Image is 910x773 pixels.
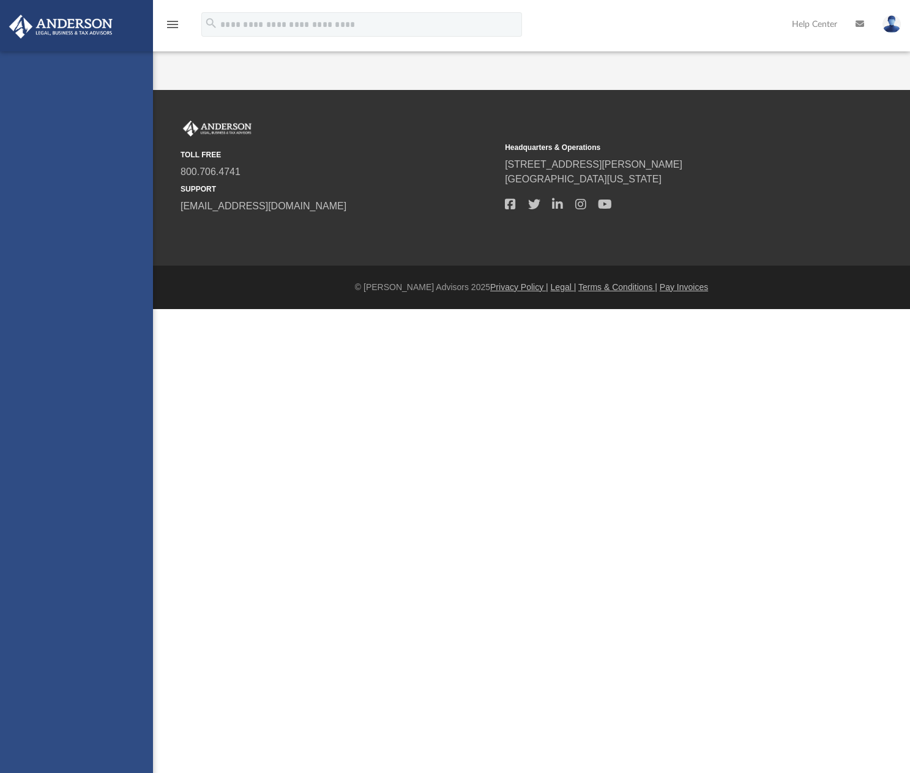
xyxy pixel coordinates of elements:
a: [GEOGRAPHIC_DATA][US_STATE] [505,174,662,184]
small: TOLL FREE [181,149,496,160]
img: Anderson Advisors Platinum Portal [181,121,254,136]
small: Headquarters & Operations [505,142,821,153]
small: SUPPORT [181,184,496,195]
i: menu [165,17,180,32]
div: © [PERSON_NAME] Advisors 2025 [153,281,910,294]
img: Anderson Advisors Platinum Portal [6,15,116,39]
a: 800.706.4741 [181,166,241,177]
a: menu [165,23,180,32]
i: search [204,17,218,30]
a: Legal | [551,282,576,292]
a: [STREET_ADDRESS][PERSON_NAME] [505,159,682,170]
a: Privacy Policy | [490,282,548,292]
a: Terms & Conditions | [578,282,657,292]
a: Pay Invoices [660,282,708,292]
a: [EMAIL_ADDRESS][DOMAIN_NAME] [181,201,346,211]
img: User Pic [882,15,901,33]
